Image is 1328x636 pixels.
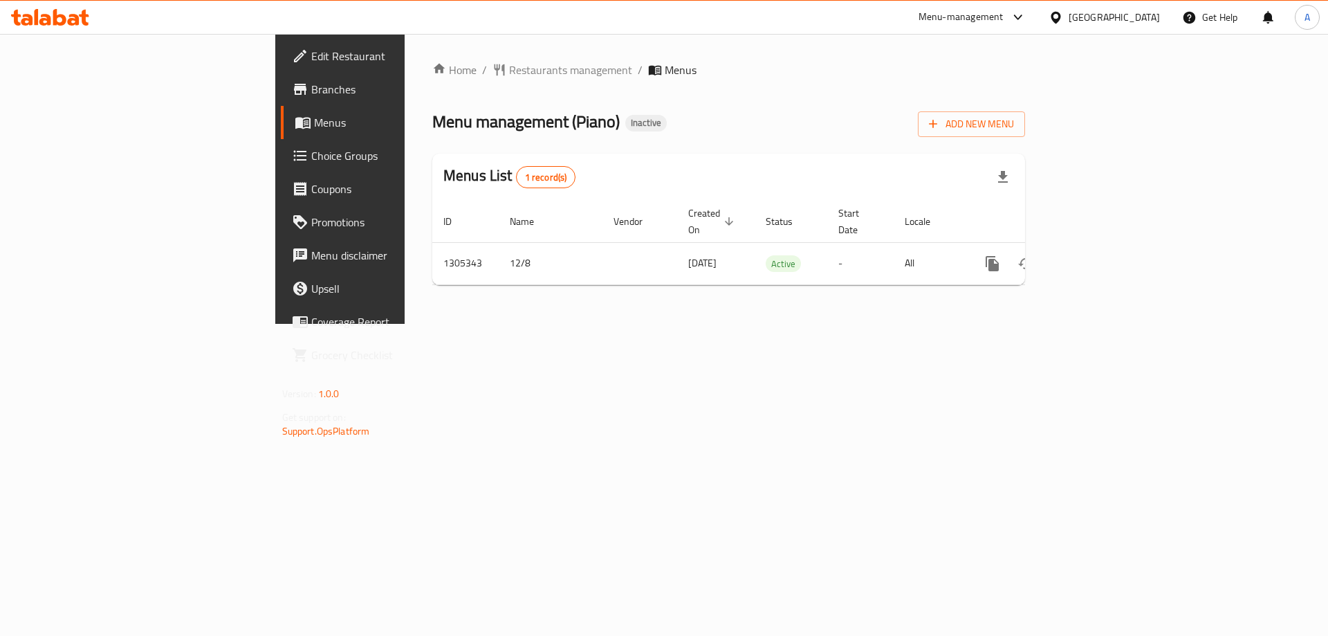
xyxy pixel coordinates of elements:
[894,242,965,284] td: All
[965,201,1120,243] th: Actions
[281,39,497,73] a: Edit Restaurant
[311,347,486,363] span: Grocery Checklist
[281,206,497,239] a: Promotions
[281,106,497,139] a: Menus
[281,272,497,305] a: Upsell
[282,422,370,440] a: Support.OpsPlatform
[918,111,1025,137] button: Add New Menu
[766,256,801,272] span: Active
[282,408,346,426] span: Get support on:
[976,247,1009,280] button: more
[1304,10,1310,25] span: A
[766,213,811,230] span: Status
[1069,10,1160,25] div: [GEOGRAPHIC_DATA]
[905,213,948,230] span: Locale
[443,165,575,188] h2: Menus List
[311,280,486,297] span: Upsell
[281,73,497,106] a: Branches
[281,305,497,338] a: Coverage Report
[919,9,1004,26] div: Menu-management
[614,213,661,230] span: Vendor
[838,205,877,238] span: Start Date
[432,106,620,137] span: Menu management ( Piano )
[281,338,497,372] a: Grocery Checklist
[432,62,1025,78] nav: breadcrumb
[516,166,576,188] div: Total records count
[311,48,486,64] span: Edit Restaurant
[499,242,602,284] td: 12/8
[311,214,486,230] span: Promotions
[314,114,486,131] span: Menus
[638,62,643,78] li: /
[492,62,632,78] a: Restaurants management
[929,116,1014,133] span: Add New Menu
[282,385,316,403] span: Version:
[281,139,497,172] a: Choice Groups
[766,255,801,272] div: Active
[311,81,486,98] span: Branches
[281,172,497,206] a: Coupons
[432,201,1120,285] table: enhanced table
[510,213,552,230] span: Name
[688,254,717,272] span: [DATE]
[311,147,486,164] span: Choice Groups
[827,242,894,284] td: -
[318,385,340,403] span: 1.0.0
[311,247,486,264] span: Menu disclaimer
[281,239,497,272] a: Menu disclaimer
[625,115,667,131] div: Inactive
[986,161,1020,194] div: Export file
[665,62,697,78] span: Menus
[688,205,738,238] span: Created On
[517,171,575,184] span: 1 record(s)
[443,213,470,230] span: ID
[625,117,667,129] span: Inactive
[1009,247,1042,280] button: Change Status
[509,62,632,78] span: Restaurants management
[311,314,486,330] span: Coverage Report
[311,181,486,197] span: Coupons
